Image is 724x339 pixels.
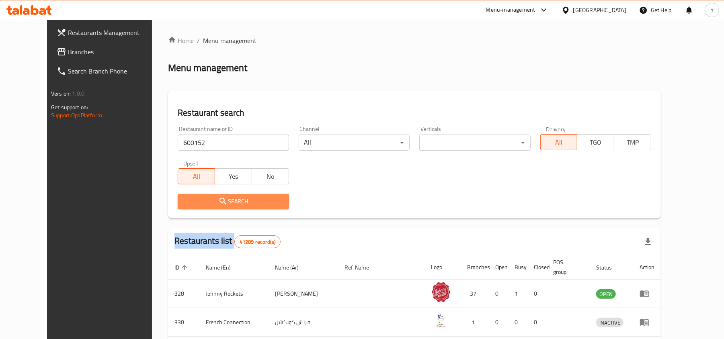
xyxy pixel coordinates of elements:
[577,134,614,150] button: TGO
[614,134,651,150] button: TMP
[553,257,580,277] span: POS group
[178,107,651,119] h2: Restaurant search
[544,137,574,148] span: All
[174,235,281,248] h2: Restaurants list
[596,263,622,272] span: Status
[168,61,247,74] h2: Menu management
[489,255,508,280] th: Open
[546,126,566,132] label: Delivery
[710,6,714,14] span: h
[184,196,282,206] span: Search
[508,308,527,337] td: 0
[269,280,338,308] td: [PERSON_NAME]
[168,280,199,308] td: 328
[425,255,461,280] th: Logo
[178,194,289,209] button: Search
[178,135,289,151] input: Search for restaurant name or ID..
[252,168,289,184] button: No
[580,137,611,148] span: TGO
[68,28,162,37] span: Restaurants Management
[255,171,286,182] span: No
[508,255,527,280] th: Busy
[50,23,168,42] a: Restaurants Management
[640,317,654,327] div: Menu
[489,280,508,308] td: 0
[489,308,508,337] td: 0
[72,88,84,99] span: 1.0.0
[596,318,624,327] span: INACTIVE
[299,135,410,151] div: All
[234,235,281,248] div: Total records count
[68,66,162,76] span: Search Branch Phone
[197,36,200,45] li: /
[203,36,256,45] span: Menu management
[174,263,190,272] span: ID
[573,6,626,14] div: [GEOGRAPHIC_DATA]
[183,160,198,166] label: Upsell
[168,36,194,45] a: Home
[50,61,168,81] a: Search Branch Phone
[633,255,661,280] th: Action
[199,280,269,308] td: Johnny Rockets
[486,5,535,15] div: Menu-management
[51,110,102,120] a: Support.OpsPlatform
[51,88,71,99] span: Version:
[215,168,252,184] button: Yes
[508,280,527,308] td: 1
[461,308,489,337] td: 1
[527,308,547,337] td: 0
[199,308,269,337] td: French Connection
[235,238,280,246] span: 41289 record(s)
[419,135,530,151] div: ​
[596,290,616,299] span: OPEN
[461,255,489,280] th: Branches
[50,42,168,61] a: Branches
[218,171,249,182] span: Yes
[269,308,338,337] td: فرنش كونكشن
[168,36,661,45] nav: breadcrumb
[345,263,380,272] span: Ref. Name
[68,47,162,57] span: Branches
[431,310,451,331] img: French Connection
[168,308,199,337] td: 330
[540,134,578,150] button: All
[431,282,451,302] img: Johnny Rockets
[461,280,489,308] td: 37
[638,232,658,251] div: Export file
[617,137,648,148] span: TMP
[51,102,88,112] span: Get support on:
[178,168,215,184] button: All
[275,263,309,272] span: Name (Ar)
[181,171,212,182] span: All
[527,280,547,308] td: 0
[640,289,654,298] div: Menu
[527,255,547,280] th: Closed
[206,263,241,272] span: Name (En)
